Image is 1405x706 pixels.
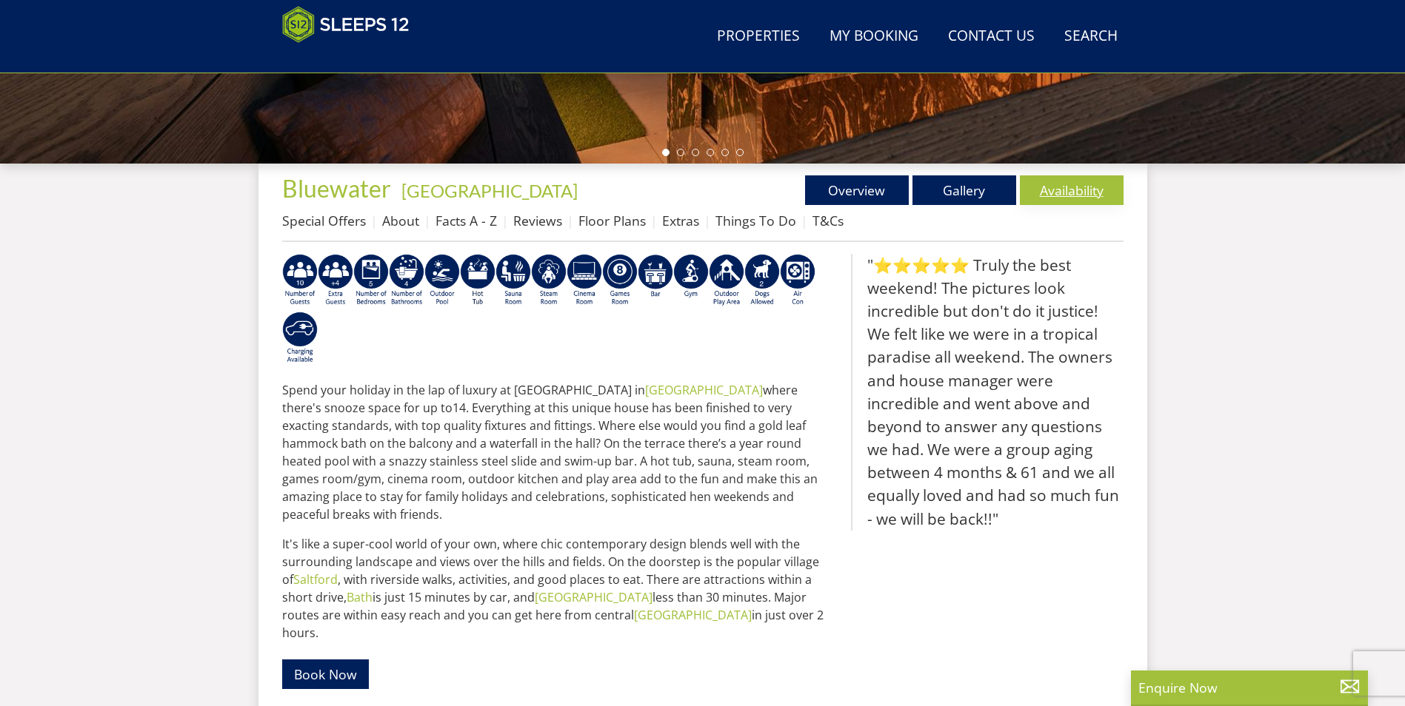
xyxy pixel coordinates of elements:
a: [GEOGRAPHIC_DATA] [535,589,653,605]
img: AD_4nXdbpp640i7IVFfqLTtqWv0Ghs4xmNECk-ef49VdV_vDwaVrQ5kQ5qbfts81iob6kJkelLjJ-SykKD7z1RllkDxiBG08n... [353,254,389,307]
a: Search [1058,20,1124,53]
img: AD_4nXfh4yq7wy3TnR9nYbT7qSJSizMs9eua0Gz0e42tr9GU5ZWs1NGxqu2z1BhO7LKQmMaABcGcqPiKlouEgNjsmfGBWqxG-... [531,254,567,307]
img: AD_4nXfjdDqPkGBf7Vpi6H87bmAUe5GYCbodrAbU4sf37YN55BCjSXGx5ZgBV7Vb9EJZsXiNVuyAiuJUB3WVt-w9eJ0vaBcHg... [709,254,744,307]
a: [GEOGRAPHIC_DATA] [634,607,752,623]
a: My Booking [824,20,924,53]
a: Special Offers [282,212,366,229]
img: AD_4nXcpX5uDwed6-YChlrI2BYOgXwgg3aqYHOhRm0XfZB-YtQW2NrmeCr45vGAfVKUq4uWnc59ZmEsEzoF5o39EWARlT1ewO... [460,254,495,307]
a: Floor Plans [578,212,646,229]
img: AD_4nXdPSBEaVp0EOHgjd_SfoFIrFHWGUlnM1gBGEyPIIFTzO7ltJfOAwWr99H07jkNDymzSoP9drf0yfO4PGVIPQURrO1qZm... [424,254,460,307]
a: Contact Us [942,20,1041,53]
a: Reviews [513,212,562,229]
img: AD_4nXdrZMsjcYNLGsKuA84hRzvIbesVCpXJ0qqnwZoX5ch9Zjv73tWe4fnFRs2gJ9dSiUubhZXckSJX_mqrZBmYExREIfryF... [602,254,638,307]
a: Bath [347,589,373,605]
span: - [396,180,578,201]
a: Extras [662,212,699,229]
a: Book Now [282,659,369,688]
a: Bluewater [282,174,396,203]
a: About [382,212,419,229]
img: AD_4nXfP_KaKMqx0g0JgutHT0_zeYI8xfXvmwo0MsY3H4jkUzUYMTusOxEa3Skhnz4D7oQ6oXH13YSgM5tXXReEg6aaUXi7Eu... [318,254,353,307]
iframe: Customer reviews powered by Trustpilot [275,52,430,64]
img: AD_4nXdy80iSjCynZgp29lWvkpTILeclg8YjJKv1pVSnYy6pdgZMZw8lkwWT-Dwgqgr9zI5TRKmCwPr_y-uqUpPAofcrA2jOY... [282,254,318,307]
a: Things To Do [715,212,796,229]
a: [GEOGRAPHIC_DATA] [645,382,763,398]
span: Bluewater [282,174,391,203]
a: Availability [1020,175,1124,205]
img: AD_4nXe7_8LrJK20fD9VNWAdfykBvHkWcczWBt5QOadXbvIwJqtaRaRf-iI0SeDpMmH1MdC9T1Vy22FMXzzjMAvSuTB5cJ7z5... [744,254,780,307]
img: AD_4nXdwraYVZ2fjjsozJ3MSjHzNlKXAQZMDIkuwYpBVn5DeKQ0F0MOgTPfN16CdbbfyNhSuQE5uMlSrE798PV2cbmCW5jN9_... [780,254,815,307]
a: Saltford [293,571,338,588]
a: Overview [805,175,909,205]
img: Sleeps 12 [282,6,410,43]
p: It's like a super-cool world of your own, where chic contemporary design blends well with the sur... [282,535,839,642]
p: Enquire Now [1138,678,1361,697]
img: AD_4nXeeKAYjkuG3a2x-X3hFtWJ2Y0qYZCJFBdSEqgvIh7i01VfeXxaPOSZiIn67hladtl6xx588eK4H21RjCP8uLcDwdSe_I... [389,254,424,307]
a: Gallery [912,175,1016,205]
p: Spend your holiday in the lap of luxury at [GEOGRAPHIC_DATA] in where there's snooze space for up... [282,381,839,523]
blockquote: "⭐⭐⭐⭐⭐ Truly the best weekend! The pictures look incredible but don't do it justice! We felt like... [851,254,1124,531]
a: [GEOGRAPHIC_DATA] [401,180,578,201]
img: AD_4nXcnT2OPG21WxYUhsl9q61n1KejP7Pk9ESVM9x9VetD-X_UXXoxAKaMRZGYNcSGiAsmGyKm0QlThER1osyFXNLmuYOVBV... [282,312,318,365]
a: T&Cs [812,212,844,229]
img: AD_4nXcSUJas-BlT57PxdziqKXNqU2nvMusKos-4cRe8pa-QY3P6IVIgC5RML9h_LGXlwoRg2t7SEUB0SfVPHaSZ3jT_THfm5... [673,254,709,307]
img: AD_4nXdjbGEeivCGLLmyT_JEP7bTfXsjgyLfnLszUAQeQ4RcokDYHVBt5R8-zTDbAVICNoGv1Dwc3nsbUb1qR6CAkrbZUeZBN... [495,254,531,307]
a: Properties [711,20,806,53]
img: AD_4nXcD28i7jRPtnffojShAeSxwO1GDluIWQfdj7EdbV9HCbC4PnJXXNHsdbXgaJTXwrw7mtdFDc6E2-eEEQ6dq-IRlK6dg9... [638,254,673,307]
img: AD_4nXd2nb48xR8nvNoM3_LDZbVoAMNMgnKOBj_-nFICa7dvV-HbinRJhgdpEvWfsaax6rIGtCJThxCG8XbQQypTL5jAHI8VF... [567,254,602,307]
a: Facts A - Z [435,212,497,229]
